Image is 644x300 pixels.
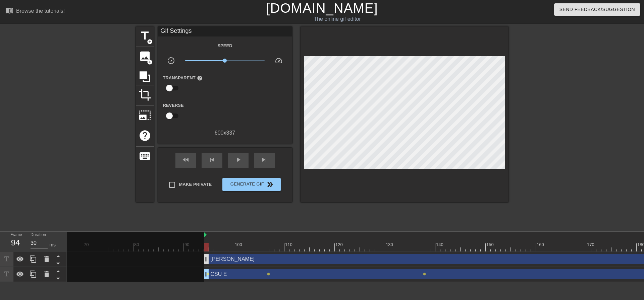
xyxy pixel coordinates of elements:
[139,129,151,142] span: help
[275,57,283,65] span: speed
[554,3,640,16] button: Send Feedback/Suggestion
[559,5,635,14] span: Send Feedback/Suggestion
[5,6,13,14] span: menu_book
[139,29,151,42] span: title
[163,102,184,109] label: Reverse
[147,59,153,65] span: add_circle
[31,233,46,237] label: Duration
[222,178,280,191] button: Generate Gif
[5,232,25,251] div: Frame
[158,26,292,36] div: Gif Settings
[335,241,344,248] div: 120
[163,75,203,81] label: Transparent
[436,241,444,248] div: 140
[182,156,190,164] span: fast_rewind
[208,156,216,164] span: skip_previous
[139,150,151,162] span: keyboard
[537,241,545,248] div: 160
[5,6,65,17] a: Browse the tutorials!
[423,273,426,276] span: lens
[49,241,56,248] div: ms
[147,39,153,45] span: add_circle
[203,271,210,278] span: drag_handle
[218,15,457,23] div: The online gif editor
[16,8,65,14] div: Browse the tutorials!
[225,180,278,189] span: Generate Gif
[267,273,270,276] span: lens
[587,241,595,248] div: 170
[207,273,210,276] span: lens
[139,109,151,122] span: photo_size_select_large
[235,241,243,248] div: 100
[285,241,293,248] div: 110
[197,75,203,81] span: help
[139,88,151,101] span: crop
[158,129,292,137] div: 600 x 337
[179,181,212,188] span: Make Private
[486,241,495,248] div: 150
[260,156,268,164] span: skip_next
[203,256,210,262] span: drag_handle
[10,237,20,249] div: 94
[139,50,151,63] span: image
[266,180,274,189] span: double_arrow
[234,156,242,164] span: play_arrow
[266,1,378,15] a: [DOMAIN_NAME]
[217,43,232,49] label: Speed
[167,57,175,65] span: slow_motion_video
[386,241,394,248] div: 130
